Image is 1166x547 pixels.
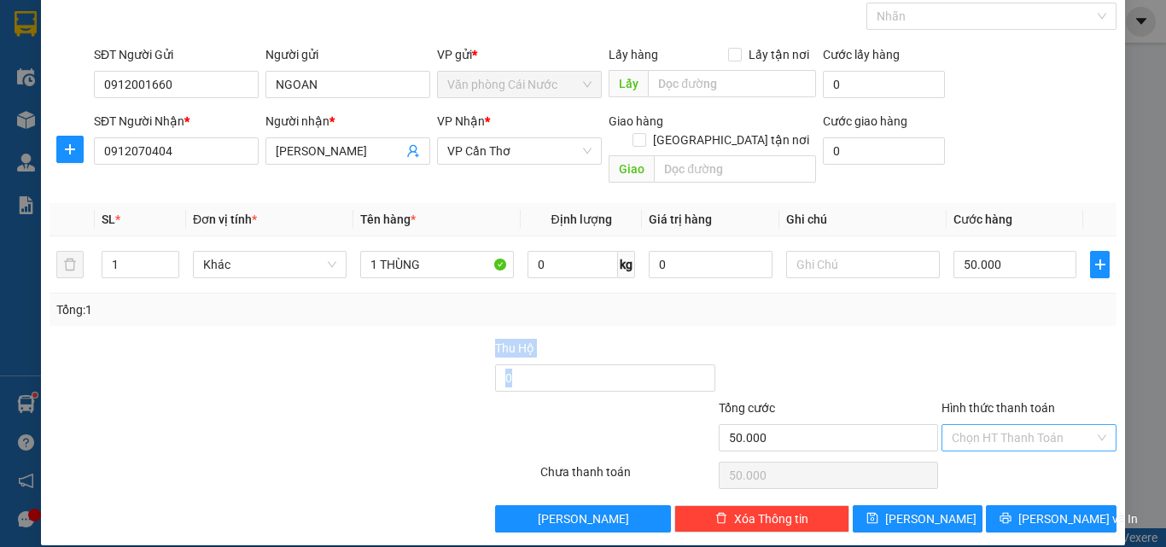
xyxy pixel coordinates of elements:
[360,212,416,226] span: Tên hàng
[609,155,654,183] span: Giao
[786,251,940,278] input: Ghi Chú
[406,144,420,158] span: user-add
[1018,509,1138,528] span: [PERSON_NAME] và In
[823,114,907,128] label: Cước giao hàng
[539,463,717,492] div: Chưa thanh toán
[986,505,1116,532] button: printer[PERSON_NAME] và In
[1091,258,1109,271] span: plus
[551,212,611,226] span: Định lượng
[853,505,983,532] button: save[PERSON_NAME]
[654,155,816,183] input: Dọc đường
[609,48,658,61] span: Lấy hàng
[779,203,947,236] th: Ghi chú
[94,112,259,131] div: SĐT Người Nhận
[265,112,430,131] div: Người nhận
[447,138,592,164] span: VP Cần Thơ
[609,114,663,128] span: Giao hàng
[57,143,83,156] span: plus
[102,212,115,226] span: SL
[719,401,775,415] span: Tổng cước
[447,72,592,97] span: Văn phòng Cái Nước
[942,401,1055,415] label: Hình thức thanh toán
[8,59,325,80] li: 02839.63.63.63
[437,45,602,64] div: VP gửi
[193,212,257,226] span: Đơn vị tính
[56,251,84,278] button: delete
[98,41,112,55] span: environment
[98,62,112,76] span: phone
[56,136,84,163] button: plus
[649,212,712,226] span: Giá trị hàng
[885,509,977,528] span: [PERSON_NAME]
[823,71,945,98] input: Cước lấy hàng
[618,251,635,278] span: kg
[1000,512,1012,526] span: printer
[609,70,648,97] span: Lấy
[742,45,816,64] span: Lấy tận nơi
[715,512,727,526] span: delete
[1090,251,1110,278] button: plus
[56,300,452,319] div: Tổng: 1
[674,505,849,532] button: deleteXóa Thông tin
[495,505,670,532] button: [PERSON_NAME]
[823,48,900,61] label: Cước lấy hàng
[8,107,286,135] b: GỬI : Văn phòng Cái Nước
[437,114,485,128] span: VP Nhận
[823,137,945,165] input: Cước giao hàng
[734,509,808,528] span: Xóa Thông tin
[495,341,534,355] span: Thu Hộ
[360,251,514,278] input: VD: Bàn, Ghế
[94,45,259,64] div: SĐT Người Gửi
[8,38,325,59] li: 85 [PERSON_NAME]
[648,70,816,97] input: Dọc đường
[649,251,772,278] input: 0
[646,131,816,149] span: [GEOGRAPHIC_DATA] tận nơi
[203,252,336,277] span: Khác
[953,212,1012,226] span: Cước hàng
[265,45,430,64] div: Người gửi
[98,11,242,32] b: [PERSON_NAME]
[866,512,878,526] span: save
[538,509,629,528] span: [PERSON_NAME]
